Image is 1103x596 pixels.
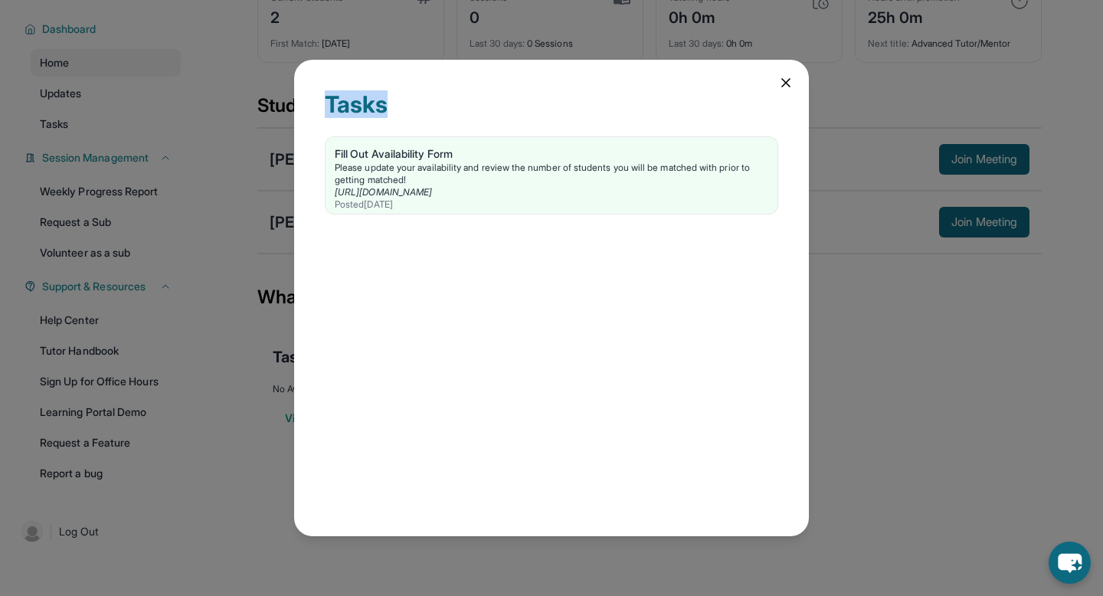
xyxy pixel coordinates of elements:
[335,198,768,211] div: Posted [DATE]
[335,162,768,186] div: Please update your availability and review the number of students you will be matched with prior ...
[335,146,768,162] div: Fill Out Availability Form
[1049,542,1091,584] button: chat-button
[335,186,432,198] a: [URL][DOMAIN_NAME]
[325,90,778,136] div: Tasks
[326,137,777,214] a: Fill Out Availability FormPlease update your availability and review the number of students you w...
